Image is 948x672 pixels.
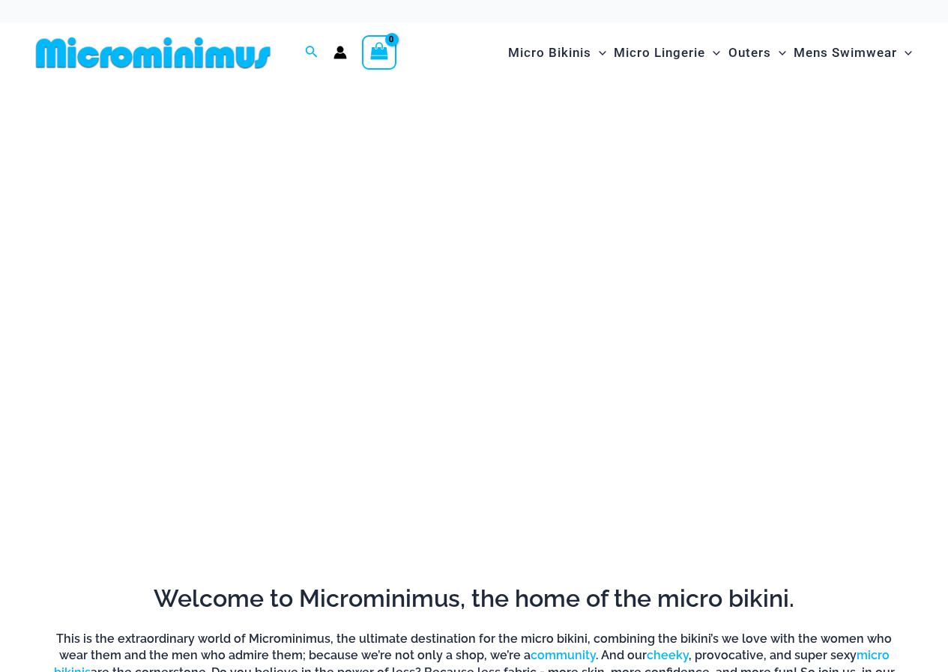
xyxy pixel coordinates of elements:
a: Micro BikinisMenu ToggleMenu Toggle [504,30,610,76]
img: MM SHOP LOGO FLAT [30,36,277,70]
nav: Site Navigation [502,28,918,78]
span: Menu Toggle [897,34,912,72]
a: cheeky [647,648,689,662]
span: Micro Bikinis [508,34,591,72]
span: Menu Toggle [705,34,720,72]
span: Mens Swimwear [794,34,897,72]
span: Outers [728,34,771,72]
a: Account icon link [333,46,347,59]
a: OutersMenu ToggleMenu Toggle [725,30,790,76]
a: Search icon link [305,43,318,62]
span: Micro Lingerie [614,34,705,72]
h2: Welcome to Microminimus, the home of the micro bikini. [41,583,907,614]
span: Menu Toggle [591,34,606,72]
a: Micro LingerieMenu ToggleMenu Toggle [610,30,724,76]
a: Mens SwimwearMenu ToggleMenu Toggle [790,30,916,76]
a: View Shopping Cart, empty [362,35,396,70]
a: community [531,648,596,662]
span: Menu Toggle [771,34,786,72]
